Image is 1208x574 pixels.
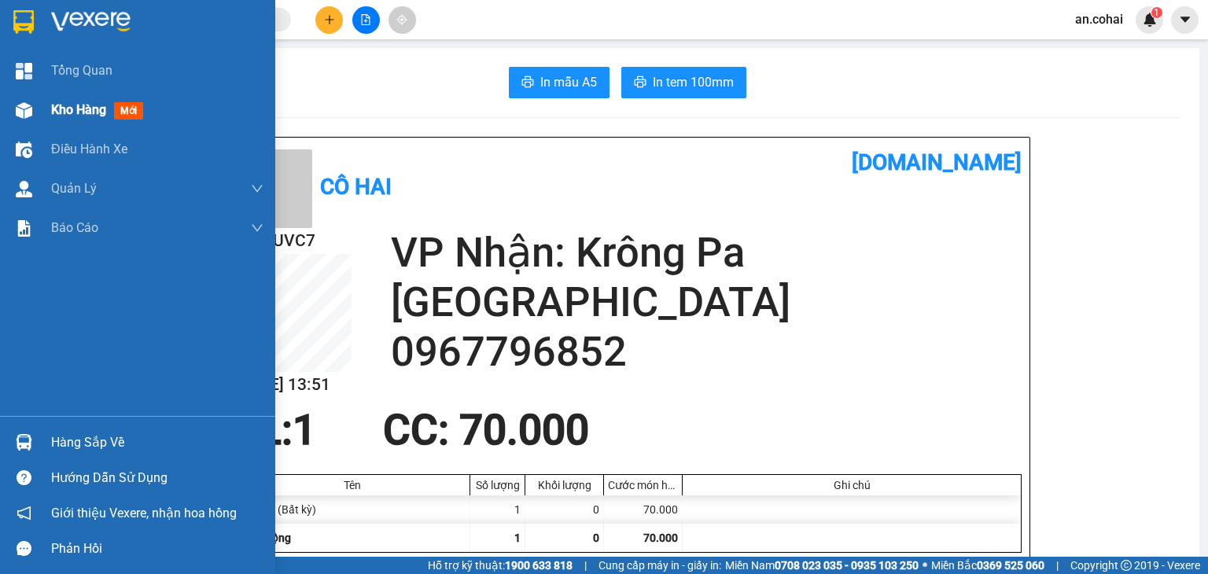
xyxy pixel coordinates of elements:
img: dashboard-icon [16,63,32,79]
button: file-add [352,6,380,34]
b: Cô Hai [320,174,392,200]
span: mới [114,102,143,120]
b: Cô Hai [40,11,105,35]
span: Gửi: [141,60,171,79]
strong: 0369 525 060 [977,559,1044,572]
h2: RL4GUVC7 [7,49,86,73]
span: | [584,557,587,574]
img: warehouse-icon [16,181,32,197]
h2: 0967796852 [391,327,1022,377]
div: 70.000 [604,495,683,524]
span: Quản Lý [51,178,97,198]
span: Tổng Quan [51,61,112,80]
span: message [17,541,31,556]
h2: VP Nhận: Krông Pa [391,228,1022,278]
span: 1 [293,406,316,454]
span: ⚪️ [923,562,927,568]
span: 70.000 [643,532,678,544]
span: In tem 100mm [653,72,734,92]
strong: 0708 023 035 - 0935 103 250 [775,559,919,572]
span: notification [17,506,31,521]
sup: 1 [1151,7,1162,18]
div: Số lượng [474,479,521,491]
span: printer [634,75,646,90]
span: 1 [514,532,521,544]
span: 1 [1154,7,1159,18]
img: logo-vxr [13,10,34,34]
b: [DOMAIN_NAME] [852,149,1022,175]
img: warehouse-icon [16,102,32,119]
span: In mẫu A5 [540,72,597,92]
button: caret-down [1171,6,1199,34]
span: an.cohai [1063,9,1136,29]
span: down [251,182,263,195]
span: 0 [593,532,599,544]
img: warehouse-icon [16,434,32,451]
span: Miền Bắc [931,557,1044,574]
img: warehouse-icon [16,142,32,158]
div: Tên [238,479,466,491]
span: Điều hành xe [51,139,127,159]
span: THUNG [141,109,219,136]
span: caret-down [1178,13,1192,27]
span: [DATE] 13:51 [141,42,198,54]
span: [PERSON_NAME] HCM [141,86,308,105]
div: 0 [525,495,604,524]
img: solution-icon [16,220,32,237]
span: plus [324,14,335,25]
div: CC : 70.000 [374,407,598,454]
span: Báo cáo [51,218,98,237]
button: aim [389,6,416,34]
span: Cung cấp máy in - giấy in: [598,557,721,574]
span: printer [521,75,534,90]
span: Giới thiệu Vexere, nhận hoa hồng [51,503,237,523]
div: THUNG (Bất kỳ) [234,495,470,524]
h2: [DATE] 13:51 [234,372,352,398]
h2: [GEOGRAPHIC_DATA] [391,278,1022,327]
span: Kho hàng [51,102,106,117]
img: icon-new-feature [1143,13,1157,27]
div: Phản hồi [51,537,263,561]
div: Ghi chú [687,479,1017,491]
span: aim [396,14,407,25]
button: printerIn mẫu A5 [509,67,610,98]
strong: 1900 633 818 [505,559,573,572]
span: Hỗ trợ kỹ thuật: [428,557,573,574]
div: Hướng dẫn sử dụng [51,466,263,490]
span: Miền Nam [725,557,919,574]
span: down [251,222,263,234]
div: Hàng sắp về [51,431,263,454]
div: Khối lượng [529,479,599,491]
h2: RL4GUVC7 [234,228,352,254]
span: question-circle [17,470,31,485]
div: Cước món hàng [608,479,678,491]
span: file-add [360,14,371,25]
button: plus [315,6,343,34]
span: | [1056,557,1059,574]
button: printerIn tem 100mm [621,67,746,98]
div: 1 [470,495,525,524]
span: copyright [1121,560,1132,571]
